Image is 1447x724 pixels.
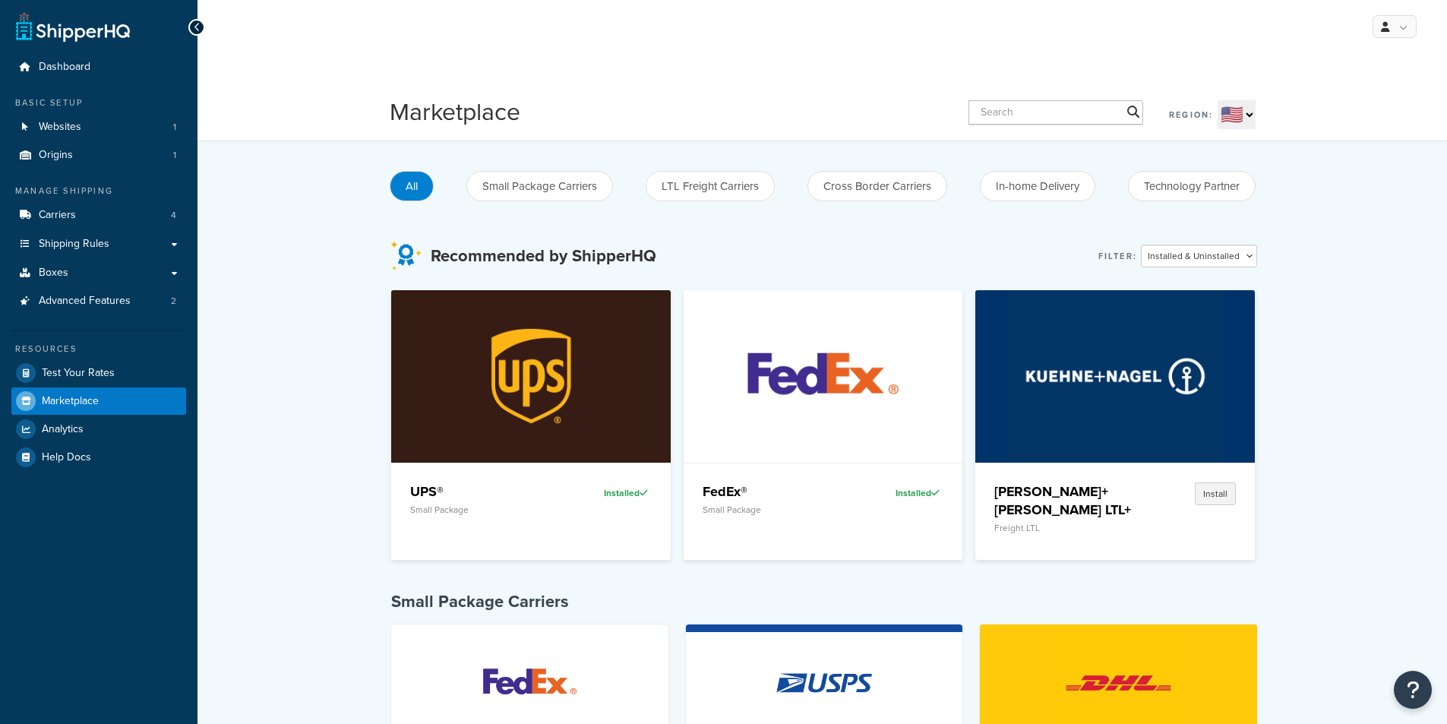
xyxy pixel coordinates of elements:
a: UPS®UPS®Small PackageInstalled [391,290,671,560]
img: Kuehne+Nagel LTL+ [1008,290,1223,462]
a: Marketplace [11,387,186,415]
p: Small Package [410,504,554,515]
a: Dashboard [11,53,186,81]
img: FedEx® [716,290,930,462]
h4: [PERSON_NAME]+[PERSON_NAME] LTL+ [994,482,1139,519]
a: Carriers4 [11,201,186,229]
span: Carriers [39,209,76,222]
span: 1 [173,121,176,134]
button: All [390,171,434,201]
label: Filter: [1098,245,1137,267]
li: Carriers [11,201,186,229]
h4: UPS® [410,482,554,501]
label: Region: [1169,104,1213,125]
button: Install [1195,482,1236,505]
button: Cross Border Carriers [807,171,947,201]
div: Installed [566,482,652,504]
span: 1 [173,149,176,162]
button: In-home Delivery [980,171,1095,201]
span: 4 [171,209,176,222]
span: 2 [171,295,176,308]
a: Advanced Features2 [11,287,186,315]
a: Analytics [11,416,186,443]
a: Boxes [11,259,186,287]
span: Websites [39,121,81,134]
div: Installed [858,482,943,504]
h3: Recommended by ShipperHQ [431,247,656,265]
span: Advanced Features [39,295,131,308]
div: Resources [11,343,186,356]
span: Boxes [39,267,68,280]
li: Advanced Features [11,287,186,315]
img: UPS® [424,290,639,462]
a: Help Docs [11,444,186,471]
span: Marketplace [42,395,99,408]
span: Dashboard [39,61,90,74]
li: Origins [11,141,186,169]
h4: Small Package Carriers [391,590,1257,613]
button: Open Resource Center [1394,671,1432,709]
h4: FedEx® [703,482,847,501]
span: Help Docs [42,451,91,464]
button: Technology Partner [1128,171,1256,201]
span: Analytics [42,423,84,436]
span: Shipping Rules [39,238,109,251]
div: Manage Shipping [11,185,186,198]
span: Test Your Rates [42,367,115,380]
p: Freight LTL [994,523,1139,533]
button: LTL Freight Carriers [646,171,775,201]
a: Origins1 [11,141,186,169]
div: Basic Setup [11,96,186,109]
button: Small Package Carriers [466,171,613,201]
a: Websites1 [11,113,186,141]
a: FedEx®FedEx®Small PackageInstalled [684,290,963,560]
a: Shipping Rules [11,230,186,258]
p: Small Package [703,504,847,515]
h1: Marketplace [390,95,520,129]
a: Kuehne+Nagel LTL+[PERSON_NAME]+[PERSON_NAME] LTL+Freight LTLInstall [975,290,1255,560]
li: Websites [11,113,186,141]
input: Search [968,100,1143,125]
a: Test Your Rates [11,359,186,387]
span: Origins [39,149,73,162]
